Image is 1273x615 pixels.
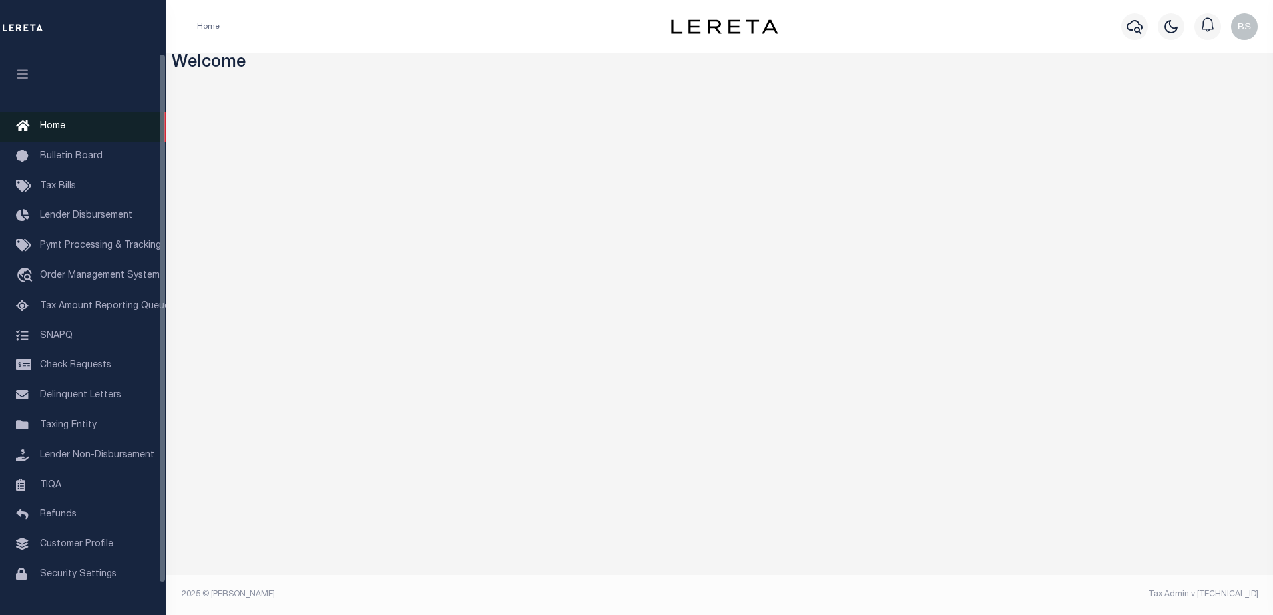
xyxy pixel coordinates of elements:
[730,588,1258,600] div: Tax Admin v.[TECHNICAL_ID]
[40,152,103,161] span: Bulletin Board
[40,182,76,191] span: Tax Bills
[172,588,720,600] div: 2025 © [PERSON_NAME].
[40,540,113,549] span: Customer Profile
[40,241,161,250] span: Pymt Processing & Tracking
[40,510,77,519] span: Refunds
[40,451,154,460] span: Lender Non-Disbursement
[172,53,1268,74] h3: Welcome
[16,268,37,285] i: travel_explore
[40,302,170,311] span: Tax Amount Reporting Queue
[40,570,117,579] span: Security Settings
[40,331,73,340] span: SNAPQ
[197,21,220,33] li: Home
[40,122,65,131] span: Home
[40,361,111,370] span: Check Requests
[40,480,61,489] span: TIQA
[40,211,132,220] span: Lender Disbursement
[1231,13,1258,40] img: svg+xml;base64,PHN2ZyB4bWxucz0iaHR0cDovL3d3dy53My5vcmcvMjAwMC9zdmciIHBvaW50ZXItZXZlbnRzPSJub25lIi...
[40,271,160,280] span: Order Management System
[40,391,121,400] span: Delinquent Letters
[40,421,97,430] span: Taxing Entity
[671,19,778,34] img: logo-dark.svg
